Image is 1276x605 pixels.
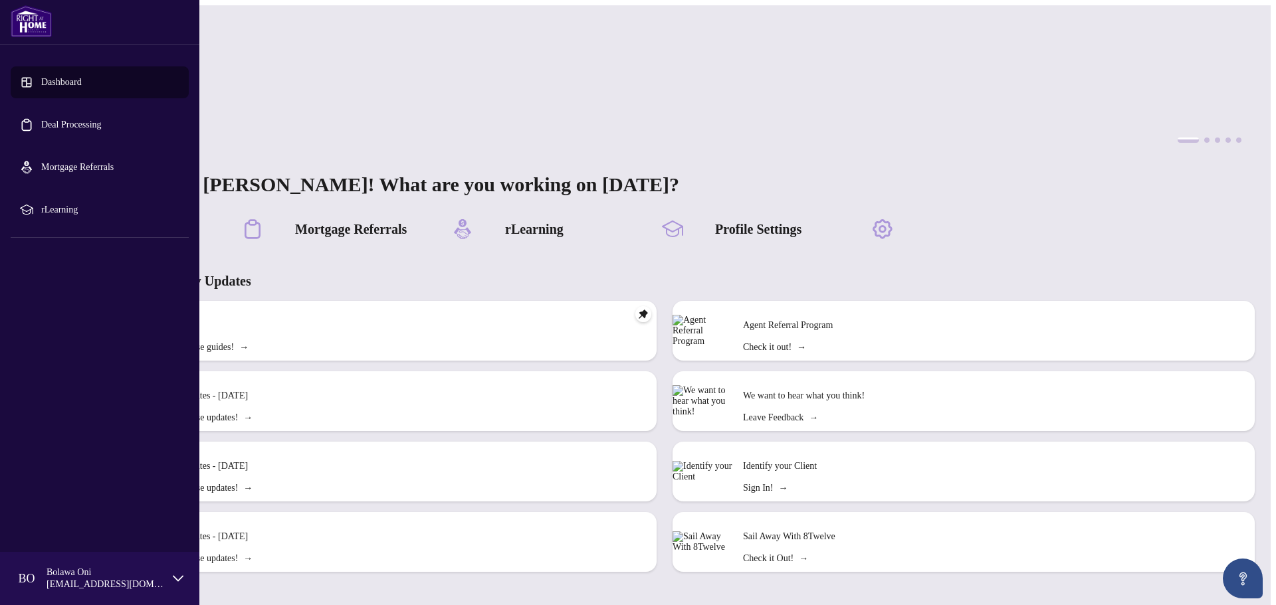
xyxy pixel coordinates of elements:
a: Deal Processing [41,120,102,130]
h1: Welcome back [PERSON_NAME]! What are you working on [DATE]? [74,172,1255,197]
button: 1 [1178,137,1199,143]
img: Identify your Client [673,461,732,482]
span: → [243,412,253,423]
img: We want to hear what you think! [673,385,732,417]
span: → [809,412,818,423]
button: 3 [1215,137,1220,143]
a: Leave Feedback→ [743,412,818,423]
a: Check it out!→ [743,342,806,353]
a: Sign In!→ [743,483,788,493]
a: Check it Out!→ [743,553,808,564]
span: → [797,342,806,353]
span: pushpin [635,306,651,322]
h3: Brokerage & Industry Updates [74,272,1255,290]
span: → [243,483,253,493]
p: Platform Updates - [DATE] [145,459,646,474]
img: Slide 0 [74,21,1265,151]
img: logo [11,5,52,37]
p: Self-Help [145,318,646,333]
button: Open asap [1223,559,1263,598]
span: BO [18,569,35,588]
img: Agent Referral Program [673,315,732,347]
span: → [799,553,808,564]
button: 2 [1204,137,1210,143]
button: 4 [1225,137,1231,143]
p: We want to hear what you think! [743,389,1244,403]
button: 5 [1236,137,1241,143]
span: → [243,553,253,564]
span: → [779,483,788,493]
p: Agent Referral Program [743,318,1244,333]
h2: Mortgage Referrals [295,220,407,238]
p: Sail Away With 8Twelve [743,529,1244,544]
p: Platform Updates - [DATE] [145,529,646,544]
h2: rLearning [505,220,564,238]
span: → [239,342,249,353]
p: Platform Updates - [DATE] [145,389,646,403]
span: Bolawa Oni [47,567,166,578]
a: Dashboard [41,77,82,87]
img: Sail Away With 8Twelve [673,531,732,553]
a: Mortgage Referrals [41,162,114,172]
h2: Profile Settings [715,220,801,238]
span: [EMAIL_ADDRESS][DOMAIN_NAME] [47,579,166,590]
p: Identify your Client [743,459,1244,474]
span: rLearning [41,203,179,217]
